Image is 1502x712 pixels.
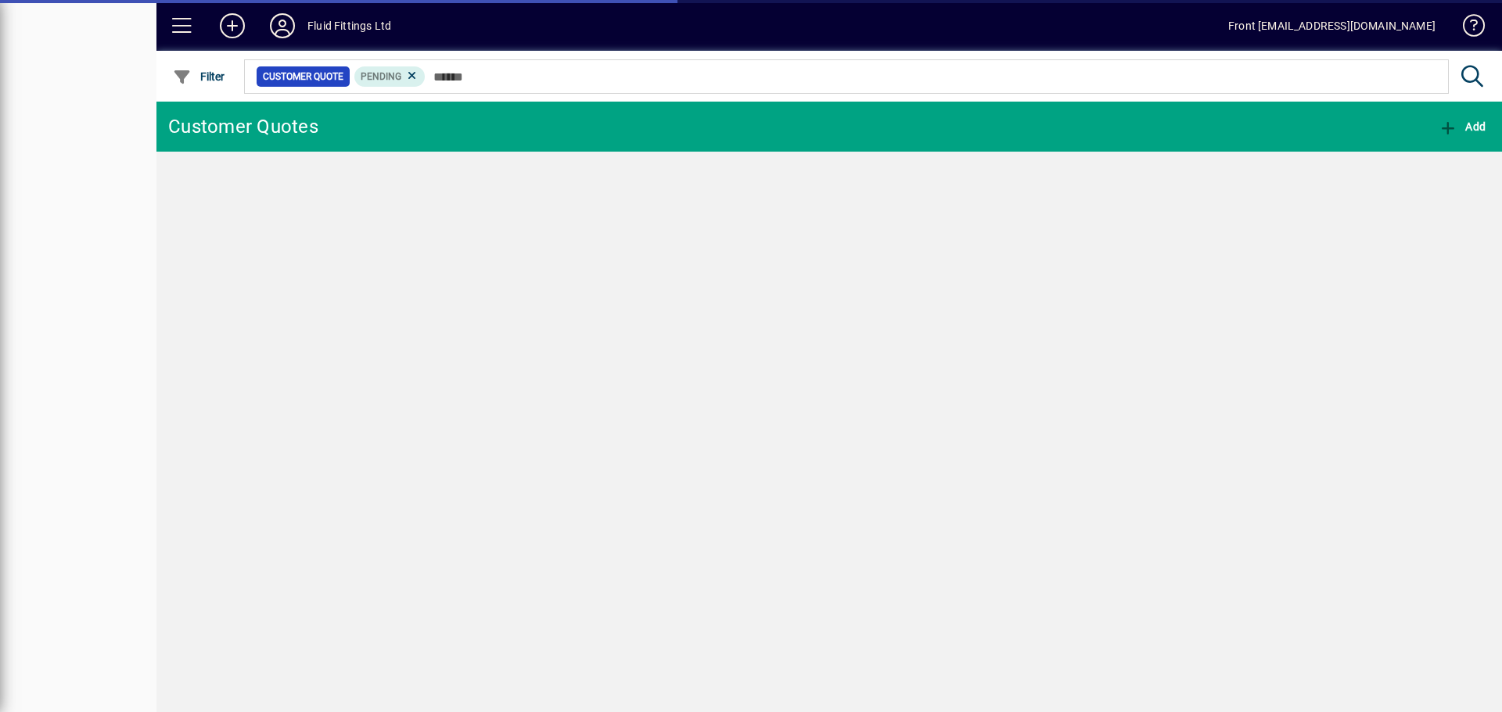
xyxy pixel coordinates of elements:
span: Pending [361,71,401,82]
button: Profile [257,12,307,40]
button: Add [207,12,257,40]
span: Add [1439,120,1486,133]
mat-chip: Pending Status: Pending [354,66,426,87]
span: Customer Quote [263,69,343,84]
button: Add [1435,113,1489,141]
div: Fluid Fittings Ltd [307,13,391,38]
a: Knowledge Base [1451,3,1482,54]
div: Customer Quotes [168,114,318,139]
button: Filter [169,63,229,91]
div: Front [EMAIL_ADDRESS][DOMAIN_NAME] [1228,13,1436,38]
span: Filter [173,70,225,83]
